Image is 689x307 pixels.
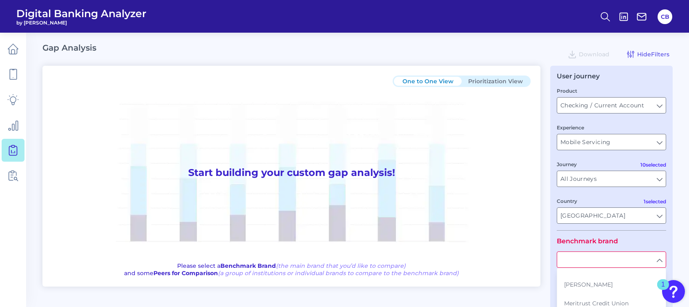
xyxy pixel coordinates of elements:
h2: Gap Analysis [42,43,96,53]
label: Experience [557,125,584,131]
h1: Start building your custom gap analysis! [52,87,531,259]
div: 1 [661,285,665,295]
b: Benchmark Brand [220,262,276,269]
button: Open Resource Center, 1 new notification [662,280,685,303]
button: CB [658,9,672,24]
span: [PERSON_NAME] [564,281,613,288]
span: Hide Filters [637,51,669,58]
span: Meritrust Credit Union [564,300,629,307]
b: Peers for Comparison [153,269,218,277]
span: Digital Banking Analyzer [16,7,147,20]
div: User journey [557,72,600,80]
span: by [PERSON_NAME] [16,20,147,26]
button: Download [564,48,613,61]
label: Journey [557,161,577,167]
span: Download [579,51,609,58]
span: (the main brand that you’d like to compare) [276,262,406,269]
button: [PERSON_NAME] [558,275,665,294]
label: Country [557,198,577,204]
button: One to One View [394,77,462,86]
button: Prioritization View [462,77,529,86]
label: Product [557,88,577,94]
p: Please select a and some [124,262,459,277]
button: HideFilters [622,48,673,61]
span: (a group of institutions or individual brands to compare to the benchmark brand) [218,269,459,277]
legend: Benchmark brand [557,237,618,245]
